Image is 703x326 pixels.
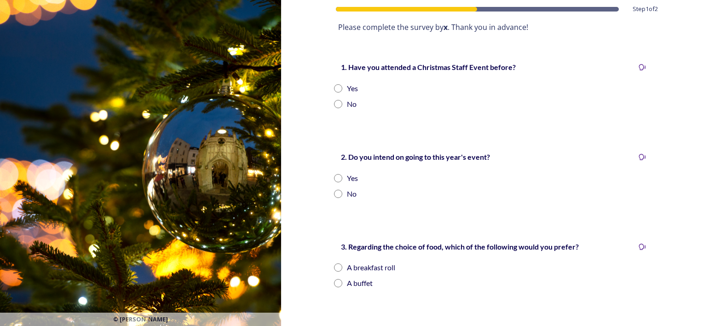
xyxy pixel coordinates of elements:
[444,22,448,32] strong: x
[341,63,516,71] strong: 1. Have you attended a Christmas Staff Event before?
[341,152,490,161] strong: 2. Do you intend on going to this year's event?
[347,188,357,199] div: No
[347,262,395,273] div: A breakfast roll
[113,315,168,324] span: © [PERSON_NAME]
[347,99,357,110] div: No
[633,5,658,13] span: Step 1 of 2
[341,242,579,251] strong: 3. Regarding the choice of food, which of the following would you prefer?
[347,278,373,289] div: A buffet
[347,83,358,94] div: Yes
[347,173,358,184] div: Yes
[338,22,646,33] p: Please complete the survey by . Thank you in advance!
